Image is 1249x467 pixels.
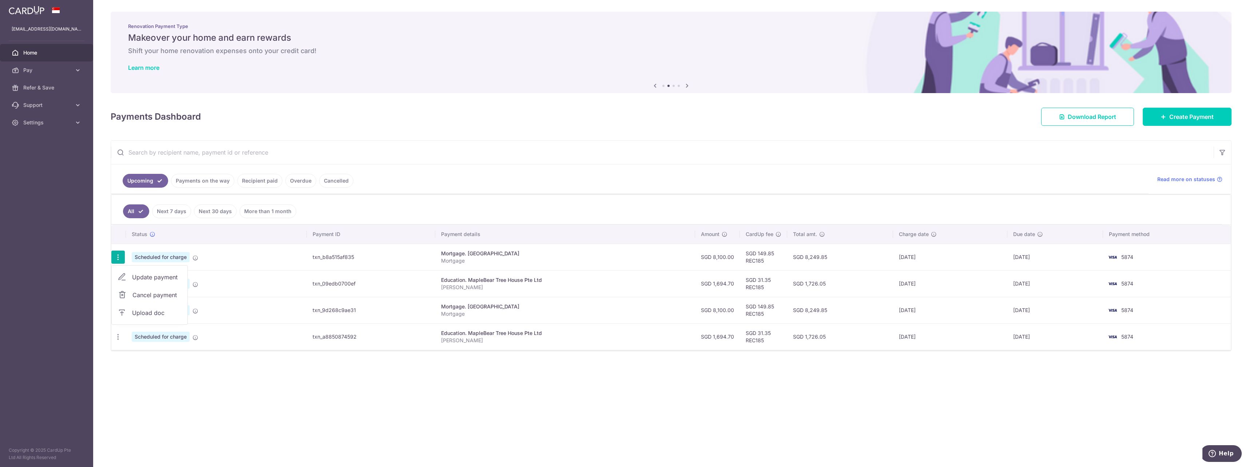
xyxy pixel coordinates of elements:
[194,204,237,218] a: Next 30 days
[701,231,719,238] span: Amount
[787,323,893,350] td: SGD 1,726.05
[23,101,71,109] span: Support
[1013,231,1035,238] span: Due date
[740,270,787,297] td: SGD 31.35 REC185
[441,303,689,310] div: Mortgage. [GEOGRAPHIC_DATA]
[441,250,689,257] div: Mortgage. [GEOGRAPHIC_DATA]
[1143,108,1232,126] a: Create Payment
[1105,306,1120,315] img: Bank Card
[132,252,190,262] span: Scheduled for charge
[237,174,282,188] a: Recipient paid
[1157,176,1222,183] a: Read more on statuses
[128,47,1214,55] h6: Shift your home renovation expenses onto your credit card!
[319,174,353,188] a: Cancelled
[740,323,787,350] td: SGD 31.35 REC185
[1121,334,1133,340] span: 5874
[307,225,435,244] th: Payment ID
[12,25,82,33] p: [EMAIL_ADDRESS][DOMAIN_NAME]
[746,231,773,238] span: CardUp fee
[128,23,1214,29] p: Renovation Payment Type
[893,244,1007,270] td: [DATE]
[740,297,787,323] td: SGD 149.85 REC185
[1169,112,1214,121] span: Create Payment
[307,270,435,297] td: txn_09edb0700ef
[132,332,190,342] span: Scheduled for charge
[441,257,689,264] p: Mortgage
[307,244,435,270] td: txn_b8a515af835
[1007,244,1103,270] td: [DATE]
[1007,323,1103,350] td: [DATE]
[441,276,689,284] div: Education. MapleBear Tree House Pte Ltd
[171,174,234,188] a: Payments on the way
[239,204,296,218] a: More than 1 month
[1157,176,1215,183] span: Read more on statuses
[123,174,168,188] a: Upcoming
[9,6,44,15] img: CardUp
[1007,270,1103,297] td: [DATE]
[1103,225,1231,244] th: Payment method
[441,337,689,344] p: [PERSON_NAME]
[893,323,1007,350] td: [DATE]
[23,119,71,126] span: Settings
[695,323,740,350] td: SGD 1,694.70
[787,297,893,323] td: SGD 8,249.85
[23,49,71,56] span: Home
[111,110,201,123] h4: Payments Dashboard
[893,270,1007,297] td: [DATE]
[787,270,893,297] td: SGD 1,726.05
[695,270,740,297] td: SGD 1,694.70
[1105,332,1120,341] img: Bank Card
[695,297,740,323] td: SGD 8,100.00
[307,323,435,350] td: txn_a8850874592
[111,141,1214,164] input: Search by recipient name, payment id or reference
[441,330,689,337] div: Education. MapleBear Tree House Pte Ltd
[1121,280,1133,287] span: 5874
[899,231,929,238] span: Charge date
[695,244,740,270] td: SGD 8,100.00
[441,310,689,318] p: Mortgage
[23,84,71,91] span: Refer & Save
[740,244,787,270] td: SGD 149.85 REC185
[787,244,893,270] td: SGD 8,249.85
[1068,112,1116,121] span: Download Report
[128,32,1214,44] h5: Makeover your home and earn rewards
[1121,307,1133,313] span: 5874
[793,231,817,238] span: Total amt.
[893,297,1007,323] td: [DATE]
[435,225,695,244] th: Payment details
[441,284,689,291] p: [PERSON_NAME]
[285,174,316,188] a: Overdue
[1202,445,1242,463] iframe: Opens a widget where you can find more information
[1105,279,1120,288] img: Bank Card
[128,64,159,71] a: Learn more
[23,67,71,74] span: Pay
[123,204,149,218] a: All
[1105,253,1120,262] img: Bank Card
[111,12,1232,93] img: Renovation banner
[307,297,435,323] td: txn_9d268c9ae31
[1007,297,1103,323] td: [DATE]
[152,204,191,218] a: Next 7 days
[1121,254,1133,260] span: 5874
[132,231,147,238] span: Status
[1041,108,1134,126] a: Download Report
